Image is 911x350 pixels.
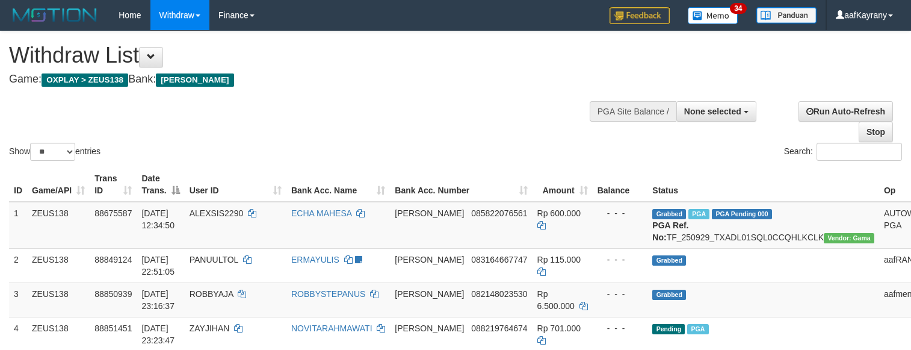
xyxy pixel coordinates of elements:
[537,289,575,311] span: Rp 6.500.000
[610,7,670,24] img: Feedback.jpg
[141,208,174,230] span: [DATE] 12:34:50
[590,101,676,122] div: PGA Site Balance /
[593,167,648,202] th: Balance
[395,255,464,264] span: [PERSON_NAME]
[286,167,390,202] th: Bank Acc. Name: activate to sort column ascending
[471,323,527,333] span: Copy 088219764674 to clipboard
[27,248,90,283] td: ZEUS138
[533,167,593,202] th: Amount: activate to sort column ascending
[798,101,893,122] a: Run Auto-Refresh
[42,73,128,87] span: OXPLAY > ZEUS138
[684,107,741,116] span: None selected
[687,324,708,334] span: Marked by aafkaynarin
[598,207,643,219] div: - - -
[94,255,132,264] span: 88849124
[185,167,286,202] th: User ID: activate to sort column ascending
[94,289,132,299] span: 88850939
[141,289,174,311] span: [DATE] 23:16:37
[137,167,184,202] th: Date Trans.: activate to sort column descending
[141,323,174,345] span: [DATE] 23:23:47
[652,255,686,266] span: Grabbed
[652,324,685,334] span: Pending
[647,202,879,249] td: TF_250929_TXADL01SQL0CCQHLKCLK
[291,255,339,264] a: ERMAYULIS
[190,255,238,264] span: PANUULTOL
[824,233,874,243] span: Vendor URL: https://trx31.1velocity.biz
[395,208,464,218] span: [PERSON_NAME]
[9,202,27,249] td: 1
[598,322,643,334] div: - - -
[9,73,595,86] h4: Game: Bank:
[30,143,75,161] select: Showentries
[190,289,233,299] span: ROBBYAJA
[756,7,817,23] img: panduan.png
[9,167,27,202] th: ID
[9,283,27,317] td: 3
[471,289,527,299] span: Copy 082148023530 to clipboard
[537,255,581,264] span: Rp 115.000
[395,289,464,299] span: [PERSON_NAME]
[291,208,351,218] a: ECHA MAHESA
[471,208,527,218] span: Copy 085822076561 to clipboard
[647,167,879,202] th: Status
[94,323,132,333] span: 88851451
[141,255,174,277] span: [DATE] 22:51:05
[291,323,372,333] a: NOVITARAHMAWATI
[537,323,581,333] span: Rp 701.000
[537,208,581,218] span: Rp 600.000
[730,3,746,14] span: 34
[688,209,709,219] span: Marked by aafpengsreynich
[652,220,688,242] b: PGA Ref. No:
[90,167,137,202] th: Trans ID: activate to sort column ascending
[471,255,527,264] span: Copy 083164667747 to clipboard
[190,323,230,333] span: ZAYJIHAN
[27,202,90,249] td: ZEUS138
[652,209,686,219] span: Grabbed
[395,323,464,333] span: [PERSON_NAME]
[784,143,902,161] label: Search:
[817,143,902,161] input: Search:
[676,101,756,122] button: None selected
[859,122,893,142] a: Stop
[712,209,772,219] span: PGA Pending
[94,208,132,218] span: 88675587
[27,283,90,317] td: ZEUS138
[9,248,27,283] td: 2
[598,254,643,266] div: - - -
[190,208,244,218] span: ALEXSIS2290
[390,167,532,202] th: Bank Acc. Number: activate to sort column ascending
[291,289,365,299] a: ROBBYSTEPANUS
[598,288,643,300] div: - - -
[156,73,233,87] span: [PERSON_NAME]
[27,167,90,202] th: Game/API: activate to sort column ascending
[688,7,738,24] img: Button%20Memo.svg
[652,290,686,300] span: Grabbed
[9,143,100,161] label: Show entries
[9,43,595,67] h1: Withdraw List
[9,6,100,24] img: MOTION_logo.png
